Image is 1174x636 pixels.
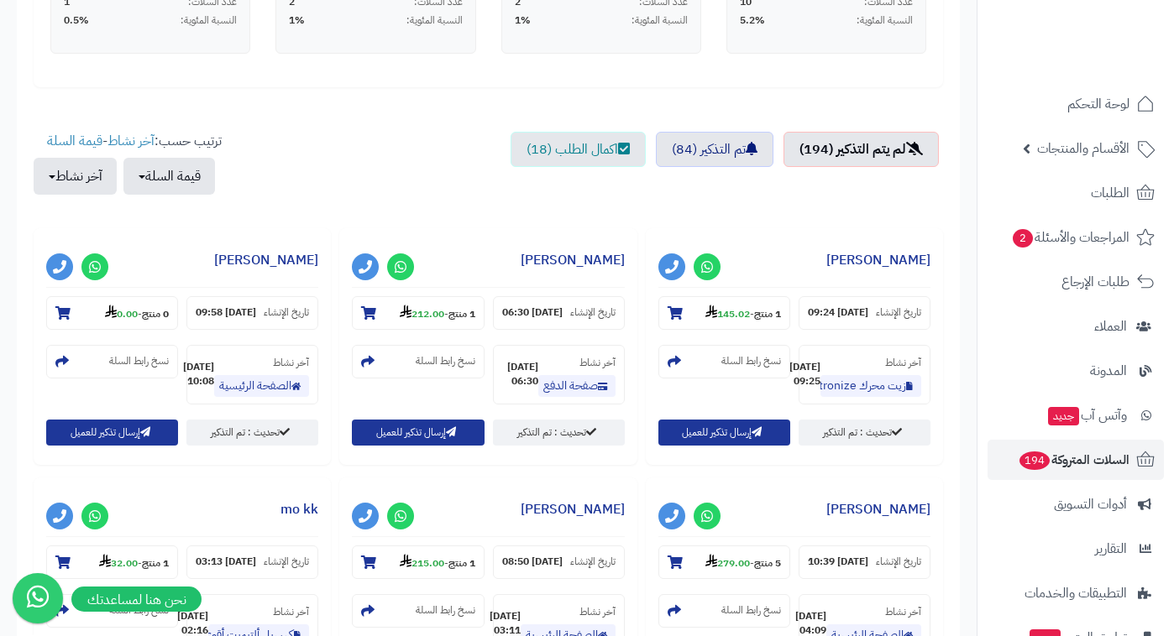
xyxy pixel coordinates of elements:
[876,555,921,569] small: تاريخ الإنشاء
[988,306,1164,347] a: العملاء
[416,354,475,368] small: نسخ رابط السلة
[196,555,256,569] strong: [DATE] 03:13
[988,529,1164,569] a: التقارير
[658,594,790,628] section: نسخ رابط السلة
[46,420,178,446] button: إرسال تذكير للعميل
[740,13,765,28] span: 5.2%
[754,306,781,321] strong: 1 منتج
[400,305,475,321] small: -
[857,13,913,28] span: النسبة المئوية:
[406,13,463,28] span: النسبة المئوية:
[808,555,868,569] strong: [DATE] 10:39
[579,355,616,370] small: آخر نشاط
[273,604,309,619] small: آخر نشاط
[264,305,309,320] small: تاريخ الإنشاء
[988,573,1164,613] a: التطبيقات والخدمات
[352,545,484,579] section: 1 منتج-215.00
[273,355,309,370] small: آخر نشاط
[515,13,531,28] span: 1%
[47,131,102,151] a: قيمة السلة
[502,555,563,569] strong: [DATE] 08:50
[1094,315,1127,338] span: العملاء
[1037,137,1129,160] span: الأقسام والمنتجات
[1019,451,1050,470] span: 194
[988,173,1164,213] a: الطلبات
[196,305,256,320] strong: [DATE] 09:58
[658,345,790,378] section: نسخ رابط السلة
[988,84,1164,124] a: لوحة التحكم
[789,360,820,388] strong: [DATE] 09:25
[34,132,222,195] ul: ترتيب حسب: -
[264,555,309,569] small: تاريخ الإنشاء
[705,306,750,321] strong: 145.02
[988,395,1164,435] a: وآتس آبجديد
[826,250,930,270] a: [PERSON_NAME]
[183,360,214,388] strong: [DATE] 10:08
[1011,226,1129,249] span: المراجعات والأسئلة
[721,603,781,618] small: نسخ رابط السلة
[799,420,930,446] a: تحديث : تم التذكير
[186,420,318,446] a: تحديث : تم التذكير
[705,555,750,571] strong: 279.00
[658,420,790,446] button: إرسال تذكير للعميل
[656,132,773,167] a: تم التذكير (84)
[142,555,169,571] strong: 1 منتج
[705,554,781,571] small: -
[142,306,169,321] strong: 0 منتج
[885,355,921,370] small: آخر نشاط
[352,296,484,330] section: 1 منتج-212.00
[280,499,318,519] a: mo kk
[570,555,616,569] small: تاريخ الإنشاء
[1054,493,1127,516] span: أدوات التسويق
[1095,537,1127,560] span: التقارير
[352,345,484,378] section: نسخ رابط السلة
[181,13,237,28] span: النسبة المئوية:
[502,305,563,320] strong: [DATE] 06:30
[46,296,178,330] section: 0 منتج-0.00
[808,305,868,320] strong: [DATE] 09:24
[64,13,89,28] span: 0.5%
[988,262,1164,302] a: طلبات الإرجاع
[400,555,444,571] strong: 215.00
[214,250,318,270] a: [PERSON_NAME]
[1067,92,1129,116] span: لوحة التحكم
[46,345,178,378] section: نسخ رابط السلة
[123,158,215,195] button: قيمة السلة
[502,360,538,388] strong: [DATE] 06:30
[876,305,921,320] small: تاريخ الإنشاء
[721,354,781,368] small: نسخ رابط السلة
[352,420,484,446] button: إرسال تذكير للعميل
[521,499,625,519] a: [PERSON_NAME]
[705,305,781,321] small: -
[658,545,790,579] section: 5 منتج-279.00
[289,13,305,28] span: 1%
[511,132,646,167] a: اكمال الطلب (18)
[820,375,921,397] a: زيت محرك petronize بترونايز 5w 30 ديكسوس1 sp
[1013,229,1033,248] span: 2
[416,603,475,618] small: نسخ رابط السلة
[400,554,475,571] small: -
[99,555,138,571] strong: 32.00
[632,13,688,28] span: النسبة المئوية:
[1090,359,1127,383] span: المدونة
[105,306,138,321] strong: 0.00
[570,305,616,320] small: تاريخ الإنشاء
[1018,448,1129,472] span: السلات المتروكة
[448,306,475,321] strong: 1 منتج
[538,375,616,397] a: صفحة الدفع
[109,354,169,368] small: نسخ رابط السلة
[658,296,790,330] section: 1 منتج-145.02
[493,420,625,446] a: تحديث : تم التذكير
[988,351,1164,391] a: المدونة
[988,440,1164,480] a: السلات المتروكة194
[885,604,921,619] small: آخر نشاط
[521,250,625,270] a: [PERSON_NAME]
[1061,270,1129,294] span: طلبات الإرجاع
[99,554,169,571] small: -
[46,545,178,579] section: 1 منتج-32.00
[988,484,1164,524] a: أدوات التسويق
[1025,581,1127,605] span: التطبيقات والخدمات
[754,555,781,571] strong: 5 منتج
[400,306,444,321] strong: 212.00
[579,604,616,619] small: آخر نشاط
